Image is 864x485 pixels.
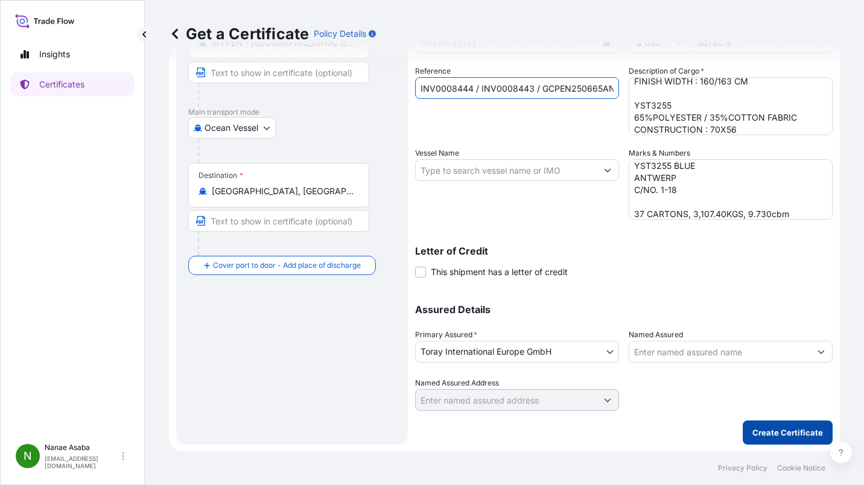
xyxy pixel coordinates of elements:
[743,420,833,445] button: Create Certificate
[169,24,309,43] p: Get a Certificate
[213,259,361,271] span: Cover port to door - Add place of discharge
[597,159,618,181] button: Show suggestions
[45,443,119,452] p: Nanae Asaba
[10,42,135,66] a: Insights
[629,329,683,341] label: Named Assured
[205,122,258,134] span: Ocean Vessel
[415,377,499,389] label: Named Assured Address
[24,450,32,462] span: N
[597,389,618,411] button: Show suggestions
[10,72,135,97] a: Certificates
[416,159,597,181] input: Type to search vessel name or IMO
[810,341,832,363] button: Show suggestions
[415,305,833,314] p: Assured Details
[777,463,825,473] a: Cookie Notice
[415,341,619,363] button: Toray International Europe GmbH
[752,426,823,439] p: Create Certificate
[45,455,119,469] p: [EMAIL_ADDRESS][DOMAIN_NAME]
[629,341,810,363] input: Assured Name
[629,65,704,77] label: Description of Cargo
[415,77,619,99] input: Enter booking reference
[314,28,366,40] p: Policy Details
[416,389,597,411] input: Named Assured Address
[39,48,70,60] p: Insights
[212,185,354,197] input: Destination
[39,78,84,90] p: Certificates
[188,256,376,275] button: Cover port to door - Add place of discharge
[415,147,459,159] label: Vessel Name
[188,210,369,232] input: Text to appear on certificate
[421,346,551,358] span: Toray International Europe GmbH
[629,147,690,159] label: Marks & Numbers
[188,117,276,139] button: Select transport
[188,107,396,117] p: Main transport mode
[431,266,568,278] span: This shipment has a letter of credit
[199,171,243,180] div: Destination
[415,246,833,256] p: Letter of Credit
[415,65,451,77] label: Reference
[415,329,477,341] span: Primary Assured
[188,62,369,83] input: Text to appear on certificate
[718,463,767,473] a: Privacy Policy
